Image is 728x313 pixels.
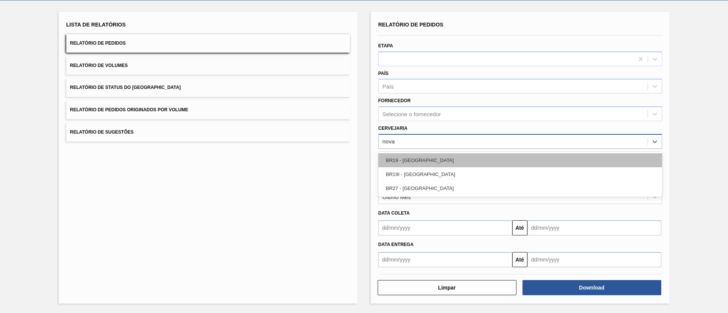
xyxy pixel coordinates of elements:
[66,78,350,97] button: Relatório de Status do [GEOGRAPHIC_DATA]
[378,167,662,181] div: BR19I - [GEOGRAPHIC_DATA]
[378,153,662,167] div: BR19 - [GEOGRAPHIC_DATA]
[378,43,393,48] label: Etapa
[527,220,661,235] input: dd/mm/yyyy
[378,71,389,76] label: País
[70,63,128,68] span: Relatório de Volumes
[378,252,512,267] input: dd/mm/yyyy
[378,280,516,295] button: Limpar
[512,252,527,267] button: Até
[66,34,350,53] button: Relatório de Pedidos
[383,111,441,117] div: Selecione o fornecedor
[70,107,188,112] span: Relatório de Pedidos Originados por Volume
[527,252,661,267] input: dd/mm/yyyy
[66,56,350,75] button: Relatório de Volumes
[70,129,134,135] span: Relatório de Sugestões
[378,220,512,235] input: dd/mm/yyyy
[512,220,527,235] button: Até
[522,280,661,295] button: Download
[70,40,126,46] span: Relatório de Pedidos
[378,242,414,247] span: Data Entrega
[66,101,350,119] button: Relatório de Pedidos Originados por Volume
[378,22,444,28] span: Relatório de Pedidos
[66,123,350,142] button: Relatório de Sugestões
[378,181,662,195] div: BR27 - [GEOGRAPHIC_DATA]
[383,83,394,90] div: País
[66,22,126,28] span: Lista de Relatórios
[378,210,410,216] span: Data coleta
[378,126,408,131] label: Cervejaria
[378,98,411,103] label: Fornecedor
[70,85,181,90] span: Relatório de Status do [GEOGRAPHIC_DATA]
